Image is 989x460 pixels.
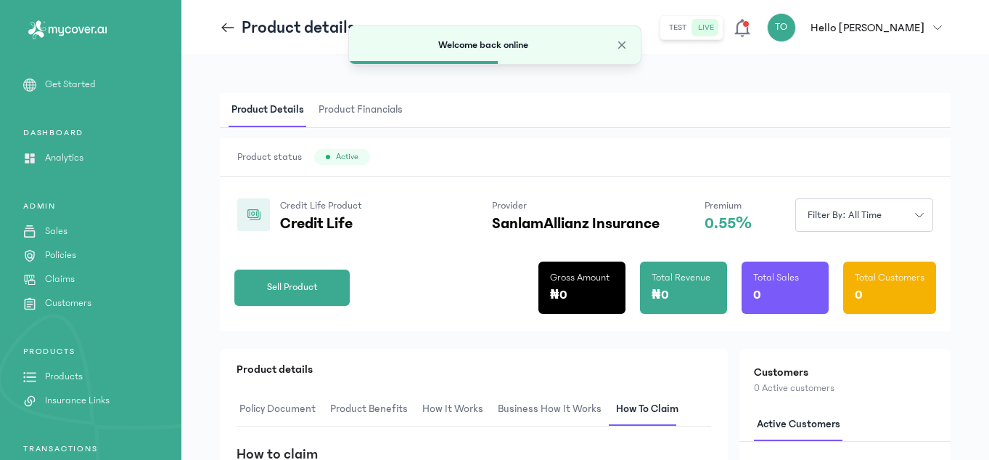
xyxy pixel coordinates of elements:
button: TOHello [PERSON_NAME] [767,13,951,42]
button: Product Financials [316,93,414,127]
button: Product Details [229,93,316,127]
span: Policy Document [237,392,319,427]
p: Total Sales [753,270,799,285]
span: Business How It Works [495,392,604,427]
span: How to claim [613,392,681,427]
button: How to claim [613,392,690,427]
button: Sell Product [234,270,350,306]
span: Sell Product [267,280,318,295]
p: Total Revenue [652,270,710,285]
div: TO [767,13,796,42]
p: Insurance Links [45,393,110,408]
p: Hello [PERSON_NAME] [811,19,924,36]
h2: Customers [754,363,936,381]
button: live [692,19,720,36]
p: 0.55% [705,215,752,233]
span: Filter by: all time [799,208,890,223]
p: Claims [45,272,75,287]
button: Close [615,38,629,52]
span: Active customers [754,408,843,442]
span: Welcome back online [438,39,528,51]
p: Policies [45,248,76,263]
button: Policy Document [237,392,327,427]
button: Active customers [754,408,852,442]
button: Filter by: all time [795,198,933,232]
span: Product Details [229,93,307,127]
p: 0 [753,285,761,305]
span: How It Works [419,392,486,427]
button: How It Works [419,392,495,427]
button: Product Benefits [327,392,419,427]
span: Product Financials [316,93,406,127]
p: Get Started [45,77,96,92]
p: Product details [237,360,711,378]
p: 0 [855,285,863,305]
button: Business How It Works [495,392,613,427]
p: Products [45,369,83,384]
p: Total Customers [855,270,924,285]
button: test [663,19,692,36]
p: SanlamAllianz Insurance [492,215,660,233]
p: ₦0 [550,285,567,305]
span: Product Benefits [327,392,411,427]
p: 0 Active customers [754,381,936,396]
p: Gross Amount [550,270,610,285]
p: Credit Life [280,215,447,233]
span: Credit Life Product [280,200,362,211]
span: Provider [492,200,527,211]
p: Product details [242,16,356,39]
p: Analytics [45,150,83,166]
span: Product status [237,150,302,164]
span: Premium [705,200,742,211]
p: ₦0 [652,285,669,305]
p: Customers [45,296,91,311]
p: Sales [45,224,67,239]
span: Active [336,151,358,163]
